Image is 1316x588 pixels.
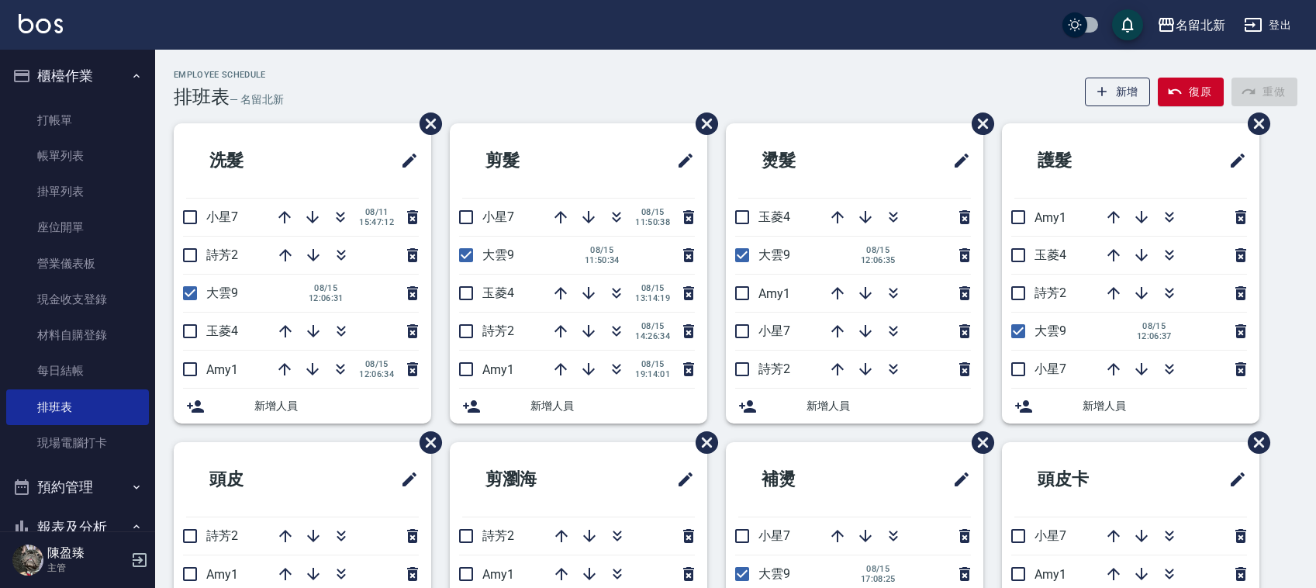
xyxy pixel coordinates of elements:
a: 座位開單 [6,209,149,245]
button: 名留北新 [1151,9,1231,41]
span: 11:50:38 [635,217,670,227]
div: 新增人員 [174,389,431,424]
h2: 燙髮 [738,133,881,189]
span: 08/15 [359,359,394,369]
span: 08/15 [1137,321,1172,331]
span: 修改班表的標題 [391,461,419,498]
span: 刪除班表 [408,101,444,147]
span: 修改班表的標題 [667,461,695,498]
span: 刪除班表 [960,101,996,147]
span: 08/15 [309,283,344,293]
span: 詩芳2 [206,247,238,262]
span: 08/15 [635,359,670,369]
span: 12:06:31 [309,293,344,303]
span: Amy1 [482,362,514,377]
a: 每日結帳 [6,353,149,389]
a: 營業儀表板 [6,246,149,282]
span: 08/15 [635,207,670,217]
span: Amy1 [482,567,514,582]
span: 玉菱4 [206,323,238,338]
span: 小星7 [482,209,514,224]
span: Amy1 [206,567,238,582]
h2: Employee Schedule [174,70,284,80]
span: 刪除班表 [1236,420,1273,465]
span: 14:26:34 [635,331,670,341]
span: 12:06:35 [861,255,896,265]
img: Person [12,545,43,576]
span: 小星7 [758,323,790,338]
span: 刪除班表 [684,101,720,147]
span: 修改班表的標題 [391,142,419,179]
span: 詩芳2 [482,528,514,543]
a: 現場電腦打卡 [6,425,149,461]
span: 小星7 [206,209,238,224]
span: 大雲9 [1034,323,1066,338]
span: 08/15 [861,245,896,255]
h2: 洗髮 [186,133,329,189]
h6: — 名留北新 [230,92,284,108]
a: 打帳單 [6,102,149,138]
span: 刪除班表 [408,420,444,465]
span: 詩芳2 [482,323,514,338]
span: 小星7 [758,528,790,543]
span: 新增人員 [530,398,695,414]
span: 玉菱4 [1034,247,1066,262]
div: 新增人員 [450,389,707,424]
h2: 補燙 [738,451,881,507]
div: 新增人員 [726,389,983,424]
span: Amy1 [206,362,238,377]
h3: 排班表 [174,86,230,108]
div: 新增人員 [1002,389,1259,424]
span: 玉菱4 [482,285,514,300]
button: 新增 [1085,78,1151,106]
button: 復原 [1158,78,1224,106]
span: 08/15 [635,283,670,293]
span: 17:08:25 [861,574,896,584]
span: 12:06:34 [359,369,394,379]
span: Amy1 [1034,567,1066,582]
span: 新增人員 [1083,398,1247,414]
span: 08/11 [359,207,394,217]
span: 11:50:34 [585,255,620,265]
a: 排班表 [6,389,149,425]
span: 玉菱4 [758,209,790,224]
span: 修改班表的標題 [667,142,695,179]
span: 刪除班表 [1236,101,1273,147]
button: 報表及分析 [6,507,149,548]
a: 現金收支登錄 [6,282,149,317]
a: 掛單列表 [6,174,149,209]
span: 新增人員 [254,398,419,414]
span: 大雲9 [758,247,790,262]
span: 12:06:37 [1137,331,1172,341]
h2: 剪瀏海 [462,451,613,507]
span: Amy1 [1034,210,1066,225]
span: 13:14:19 [635,293,670,303]
h2: 護髮 [1014,133,1157,189]
span: 新增人員 [807,398,971,414]
span: 15:47:12 [359,217,394,227]
p: 主管 [47,561,126,575]
span: 修改班表的標題 [1219,142,1247,179]
span: 詩芳2 [1034,285,1066,300]
span: 19:14:01 [635,369,670,379]
span: 大雲9 [206,285,238,300]
img: Logo [19,14,63,33]
h5: 陳盈臻 [47,545,126,561]
a: 材料自購登錄 [6,317,149,353]
span: 08/15 [585,245,620,255]
span: 08/15 [635,321,670,331]
span: 小星7 [1034,528,1066,543]
span: 修改班表的標題 [943,142,971,179]
span: 小星7 [1034,361,1066,376]
button: save [1112,9,1143,40]
h2: 頭皮卡 [1014,451,1166,507]
a: 帳單列表 [6,138,149,174]
span: 刪除班表 [684,420,720,465]
span: 大雲9 [482,247,514,262]
h2: 剪髮 [462,133,605,189]
span: 詩芳2 [206,528,238,543]
span: 詩芳2 [758,361,790,376]
span: 刪除班表 [960,420,996,465]
div: 名留北新 [1176,16,1225,35]
span: 修改班表的標題 [943,461,971,498]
